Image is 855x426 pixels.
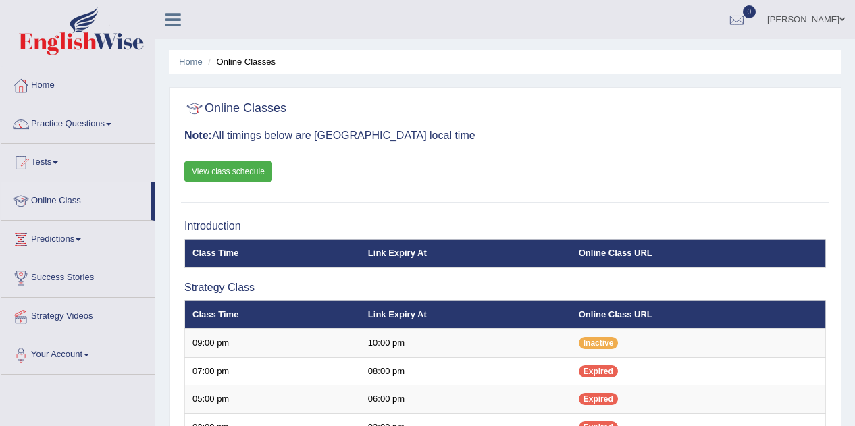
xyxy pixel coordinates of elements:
[361,385,571,414] td: 06:00 pm
[184,220,826,232] h3: Introduction
[571,239,826,267] th: Online Class URL
[179,57,203,67] a: Home
[185,385,361,414] td: 05:00 pm
[185,329,361,357] td: 09:00 pm
[185,300,361,329] th: Class Time
[1,336,155,370] a: Your Account
[1,182,151,216] a: Online Class
[184,99,286,119] h2: Online Classes
[1,221,155,255] a: Predictions
[184,130,212,141] b: Note:
[361,329,571,357] td: 10:00 pm
[185,239,361,267] th: Class Time
[205,55,276,68] li: Online Classes
[184,161,272,182] a: View class schedule
[579,393,618,405] span: Expired
[361,300,571,329] th: Link Expiry At
[361,239,571,267] th: Link Expiry At
[185,357,361,385] td: 07:00 pm
[361,357,571,385] td: 08:00 pm
[1,67,155,101] a: Home
[1,105,155,139] a: Practice Questions
[1,259,155,293] a: Success Stories
[184,282,826,294] h3: Strategy Class
[1,144,155,178] a: Tests
[1,298,155,331] a: Strategy Videos
[743,5,756,18] span: 0
[579,365,618,377] span: Expired
[184,130,826,142] h3: All timings below are [GEOGRAPHIC_DATA] local time
[571,300,826,329] th: Online Class URL
[579,337,619,349] span: Inactive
